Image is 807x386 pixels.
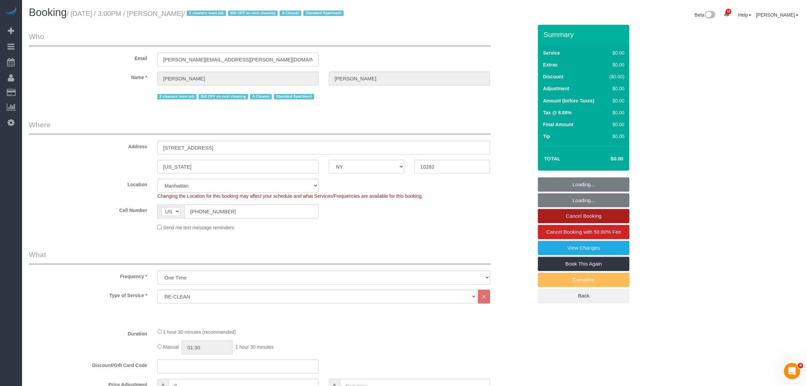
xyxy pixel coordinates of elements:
span: Send me text message reminders [163,225,234,230]
label: Extras [543,61,558,68]
span: $50 OFF on next cleaning [199,94,248,99]
label: Tip [543,133,550,140]
span: / [183,10,346,17]
span: 1 hour 30 minutes (recommended) [163,329,236,335]
span: Standard Apartment [274,94,314,99]
span: 10 [726,9,731,14]
label: Name * [24,72,152,81]
span: 2 cleaners team job [187,11,226,16]
label: Location [24,179,152,188]
div: $0.00 [606,85,624,92]
input: Last Name [329,72,490,85]
a: Help [738,12,751,18]
label: Frequency * [24,271,152,280]
legend: What [29,250,491,265]
label: Cell Number [24,205,152,214]
label: Discount [543,73,563,80]
small: / [DATE] / 3:00PM / [PERSON_NAME] [67,10,346,17]
a: Back [538,289,629,303]
div: $0.00 [606,109,624,116]
span: 2 cleaners team job [157,94,196,99]
div: ($0.00) [606,73,624,80]
img: New interface [704,11,715,20]
label: Final Amount [543,121,573,128]
a: 10 [720,7,733,22]
legend: Who [29,32,491,47]
iframe: Intercom live chat [784,363,800,379]
img: Automaid Logo [4,7,18,16]
div: $0.00 [606,133,624,140]
span: 4 [798,363,803,368]
label: Amount (before Taxes) [543,97,594,104]
label: Adjustment [543,85,569,92]
span: Manual [163,344,179,350]
span: A Cleaner [280,11,301,16]
h3: Summary [543,31,626,38]
legend: Where [29,120,491,135]
span: Standard Apartment [303,11,344,16]
label: Email [24,53,152,62]
input: Email [157,53,319,66]
input: First Name [157,72,319,85]
span: Booking [29,6,67,18]
label: Type of Service * [24,290,152,299]
div: $0.00 [606,97,624,104]
label: Duration [24,328,152,337]
label: Address [24,141,152,150]
div: $0.00 [606,121,624,128]
div: $0.00 [606,50,624,56]
a: View Changes [538,241,629,255]
span: Changing the Location for this booking may affect your schedule and what Services/Frequencies are... [157,193,423,199]
label: Tax @ 8.88% [543,109,571,116]
input: Zip Code [415,160,490,174]
input: City [157,160,319,174]
strong: Total [544,156,561,161]
div: $0.00 [606,61,624,68]
span: Cancel Booking with 50.00% Fee [546,229,621,235]
span: A Cleaner [250,94,272,99]
a: Book This Again [538,257,629,271]
a: [PERSON_NAME] [756,12,799,18]
label: Service [543,50,560,56]
a: Beta [695,12,716,18]
label: Discount/Gift Card Code [24,360,152,369]
input: Cell Number [184,205,319,218]
h4: $0.00 [590,156,623,162]
span: $50 OFF on next cleaning [228,11,278,16]
span: 1 hour 30 minutes [236,344,274,350]
a: Cancel Booking with 50.00% Fee [538,225,629,239]
a: Cancel Booking [538,209,629,223]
